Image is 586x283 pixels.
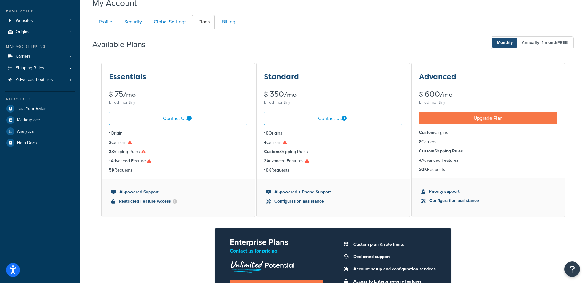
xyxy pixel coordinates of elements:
[5,115,75,126] a: Marketplace
[419,129,557,136] li: Origins
[111,198,245,205] li: Restricted Feature Access
[264,158,402,164] li: Advanced Features
[517,38,572,48] span: Annually
[419,91,557,98] div: $ 600
[5,96,75,102] div: Resources
[5,15,75,26] li: Websites
[350,253,436,261] li: Dedicated support
[419,166,427,173] strong: 20K
[419,129,434,136] strong: Custom
[419,157,421,164] strong: 4
[5,51,75,62] li: Carriers
[5,26,75,38] a: Origins 1
[5,103,75,114] a: Test Your Rates
[109,148,111,155] strong: 2
[264,148,279,155] strong: Custom
[264,73,299,81] h3: Standard
[111,189,245,196] li: AI-powered Support
[564,261,580,277] button: Open Resource Center
[440,90,452,99] small: /mo
[5,137,75,148] a: Help Docs
[419,166,557,173] li: Requests
[419,112,557,124] a: Upgrade Plan
[419,98,557,107] div: billed monthly
[492,38,517,48] span: Monthly
[109,98,247,107] div: billed monthly
[5,63,75,74] a: Shipping Rules
[421,188,555,195] li: Priority support
[17,106,46,111] span: Test Your Rates
[5,44,75,49] div: Manage Shipping
[17,129,34,134] span: Analytics
[192,15,215,29] a: Plans
[264,139,266,146] strong: 4
[264,91,402,98] div: $ 350
[284,90,297,99] small: /mo
[17,140,37,146] span: Help Docs
[5,74,75,86] a: Advanced Features 4
[5,74,75,86] li: Advanced Features
[109,91,247,98] div: $ 75
[123,90,136,99] small: /mo
[69,77,71,83] span: 4
[266,189,400,196] li: AI-powered + Phone Support
[419,148,557,155] li: Shipping Rules
[109,158,111,164] strong: 1
[109,148,247,155] li: Shipping Rules
[5,26,75,38] li: Origins
[264,158,266,164] strong: 2
[419,139,557,145] li: Carriers
[5,8,75,14] div: Basic Setup
[5,51,75,62] a: Carriers 7
[264,130,402,137] li: Origins
[419,148,434,154] strong: Custom
[230,247,323,255] p: Contact us for pricing
[109,73,146,81] h3: Essentials
[70,18,71,23] span: 1
[109,139,111,146] strong: 2
[16,30,30,35] span: Origins
[557,39,568,46] b: FREE
[264,167,271,173] strong: 10K
[109,112,247,125] a: Contact Us
[419,73,456,81] h3: Advanced
[109,130,247,137] li: Origin
[264,167,402,174] li: Requests
[16,54,31,59] span: Carriers
[109,167,114,173] strong: 5K
[16,66,44,71] span: Shipping Rules
[118,15,147,29] a: Security
[70,30,71,35] span: 1
[109,158,247,164] li: Advanced Feature
[264,130,269,136] strong: 10
[109,130,111,136] strong: 1
[266,198,400,205] li: Configuration assistance
[350,240,436,249] li: Custom plan & rate limits
[92,40,155,49] h2: Available Plans
[264,148,402,155] li: Shipping Rules
[5,126,75,137] a: Analytics
[230,238,323,247] h2: Enterprise Plans
[70,54,71,59] span: 7
[109,167,247,174] li: Requests
[491,36,574,49] button: Monthly Annually- 1 monthFREE
[215,15,240,29] a: Billing
[264,112,402,125] a: Contact Us
[5,15,75,26] a: Websites 1
[264,139,402,146] li: Carriers
[419,139,421,145] strong: 8
[16,77,53,83] span: Advanced Features
[421,197,555,204] li: Configuration assistance
[230,258,295,273] img: Unlimited Potential
[16,18,33,23] span: Websites
[147,15,191,29] a: Global Settings
[109,139,247,146] li: Carriers
[419,157,557,164] li: Advanced Features
[92,15,117,29] a: Profile
[17,118,40,123] span: Marketplace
